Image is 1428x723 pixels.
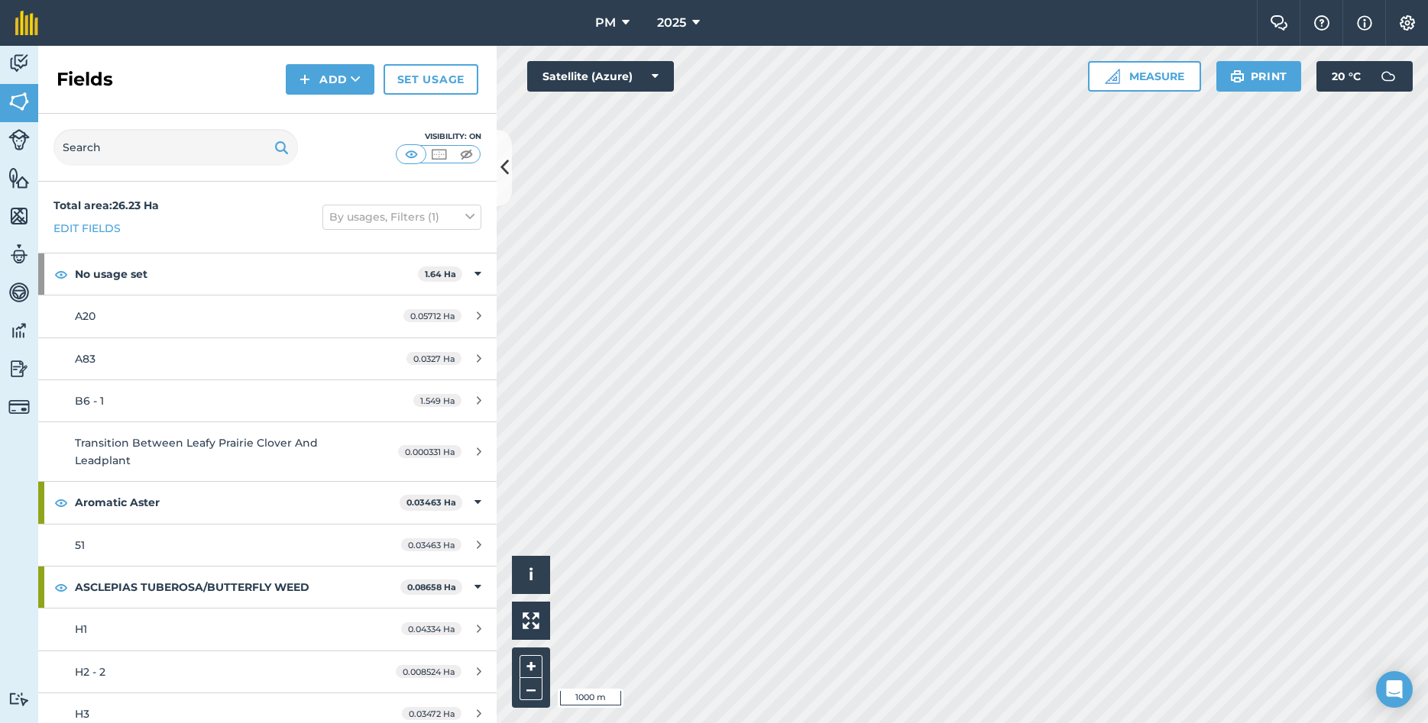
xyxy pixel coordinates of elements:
a: H2 - 20.008524 Ha [38,651,497,692]
button: Measure [1088,61,1201,92]
img: svg+xml;base64,PD94bWwgdmVyc2lvbj0iMS4wIiBlbmNvZGluZz0idXRmLTgiPz4KPCEtLSBHZW5lcmF0b3I6IEFkb2JlIE... [8,52,30,75]
img: svg+xml;base64,PHN2ZyB4bWxucz0iaHR0cDovL3d3dy53My5vcmcvMjAwMC9zdmciIHdpZHRoPSIxOSIgaGVpZ2h0PSIyNC... [274,138,289,157]
div: Aromatic Aster0.03463 Ha [38,482,497,523]
h2: Fields [57,67,113,92]
img: svg+xml;base64,PHN2ZyB4bWxucz0iaHR0cDovL3d3dy53My5vcmcvMjAwMC9zdmciIHdpZHRoPSIxOCIgaGVpZ2h0PSIyNC... [54,578,68,596]
span: 0.008524 Ha [396,665,461,678]
button: Satellite (Azure) [527,61,674,92]
img: svg+xml;base64,PD94bWwgdmVyc2lvbj0iMS4wIiBlbmNvZGluZz0idXRmLTgiPz4KPCEtLSBHZW5lcmF0b3I6IEFkb2JlIE... [8,692,30,706]
a: Set usage [384,64,478,95]
span: H3 [75,707,89,721]
span: 1.549 Ha [413,394,461,407]
a: B6 - 11.549 Ha [38,380,497,421]
img: A question mark icon [1313,15,1331,31]
strong: No usage set [75,253,418,295]
span: 0.0327 Ha [406,352,461,365]
span: H2 - 2 [75,665,105,679]
a: Transition Between Leafy Prairie Clover And Leadplant0.000331 Ha [38,422,497,481]
button: 20 °C [1316,61,1413,92]
button: i [512,556,550,594]
div: ASCLEPIAS TUBEROSA/BUTTERFLY WEED0.08658 Ha [38,566,497,608]
img: svg+xml;base64,PD94bWwgdmVyc2lvbj0iMS4wIiBlbmNvZGluZz0idXRmLTgiPz4KPCEtLSBHZW5lcmF0b3I6IEFkb2JlIE... [8,396,30,418]
span: PM [595,14,616,32]
img: svg+xml;base64,PHN2ZyB4bWxucz0iaHR0cDovL3d3dy53My5vcmcvMjAwMC9zdmciIHdpZHRoPSI1MCIgaGVpZ2h0PSI0MC... [457,147,476,162]
strong: ASCLEPIAS TUBEROSA/BUTTERFLY WEED [75,566,400,608]
a: H10.04334 Ha [38,608,497,650]
button: By usages, Filters (1) [322,205,481,229]
a: 510.03463 Ha [38,524,497,566]
span: 2025 [657,14,686,32]
div: Visibility: On [396,131,481,143]
img: svg+xml;base64,PHN2ZyB4bWxucz0iaHR0cDovL3d3dy53My5vcmcvMjAwMC9zdmciIHdpZHRoPSI1NiIgaGVpZ2h0PSI2MC... [8,90,30,113]
img: svg+xml;base64,PHN2ZyB4bWxucz0iaHR0cDovL3d3dy53My5vcmcvMjAwMC9zdmciIHdpZHRoPSIxOCIgaGVpZ2h0PSIyNC... [54,493,68,512]
a: A830.0327 Ha [38,338,497,379]
img: svg+xml;base64,PD94bWwgdmVyc2lvbj0iMS4wIiBlbmNvZGluZz0idXRmLTgiPz4KPCEtLSBHZW5lcmF0b3I6IEFkb2JlIE... [8,357,30,380]
strong: 1.64 Ha [425,269,456,279]
span: 20 ° C [1332,61,1361,92]
img: svg+xml;base64,PHN2ZyB4bWxucz0iaHR0cDovL3d3dy53My5vcmcvMjAwMC9zdmciIHdpZHRoPSIxNyIgaGVpZ2h0PSIxNy... [1357,14,1372,32]
span: 0.05712 Ha [403,309,461,322]
img: svg+xml;base64,PD94bWwgdmVyc2lvbj0iMS4wIiBlbmNvZGluZz0idXRmLTgiPz4KPCEtLSBHZW5lcmF0b3I6IEFkb2JlIE... [8,129,30,150]
input: Search [53,129,298,166]
img: svg+xml;base64,PD94bWwgdmVyc2lvbj0iMS4wIiBlbmNvZGluZz0idXRmLTgiPz4KPCEtLSBHZW5lcmF0b3I6IEFkb2JlIE... [1373,61,1404,92]
img: svg+xml;base64,PHN2ZyB4bWxucz0iaHR0cDovL3d3dy53My5vcmcvMjAwMC9zdmciIHdpZHRoPSIxNCIgaGVpZ2h0PSIyNC... [300,70,310,89]
img: Ruler icon [1105,69,1120,84]
img: svg+xml;base64,PHN2ZyB4bWxucz0iaHR0cDovL3d3dy53My5vcmcvMjAwMC9zdmciIHdpZHRoPSI1NiIgaGVpZ2h0PSI2MC... [8,205,30,228]
button: Print [1216,61,1302,92]
button: Add [286,64,374,95]
strong: Aromatic Aster [75,482,400,523]
img: A cog icon [1398,15,1417,31]
span: 51 [75,538,85,552]
img: svg+xml;base64,PHN2ZyB4bWxucz0iaHR0cDovL3d3dy53My5vcmcvMjAwMC9zdmciIHdpZHRoPSIxOCIgaGVpZ2h0PSIyNC... [54,265,68,283]
span: A83 [75,352,96,366]
img: svg+xml;base64,PHN2ZyB4bWxucz0iaHR0cDovL3d3dy53My5vcmcvMjAwMC9zdmciIHdpZHRoPSI1NiIgaGVpZ2h0PSI2MC... [8,166,30,189]
img: svg+xml;base64,PD94bWwgdmVyc2lvbj0iMS4wIiBlbmNvZGluZz0idXRmLTgiPz4KPCEtLSBHZW5lcmF0b3I6IEFkb2JlIE... [8,281,30,304]
a: Edit fields [53,220,121,237]
span: Transition Between Leafy Prairie Clover And Leadplant [75,436,318,466]
a: A200.05712 Ha [38,295,497,337]
strong: 0.03463 Ha [406,497,456,508]
img: svg+xml;base64,PD94bWwgdmVyc2lvbj0iMS4wIiBlbmNvZGluZz0idXRmLTgiPz4KPCEtLSBHZW5lcmF0b3I6IEFkb2JlIE... [8,319,30,342]
img: svg+xml;base64,PHN2ZyB4bWxucz0iaHR0cDovL3d3dy53My5vcmcvMjAwMC9zdmciIHdpZHRoPSIxOSIgaGVpZ2h0PSIyNC... [1230,67,1245,86]
button: + [520,655,542,678]
span: 0.04334 Ha [401,622,461,635]
span: 0.03472 Ha [402,707,461,720]
span: H1 [75,622,87,636]
img: svg+xml;base64,PHN2ZyB4bWxucz0iaHR0cDovL3d3dy53My5vcmcvMjAwMC9zdmciIHdpZHRoPSI1MCIgaGVpZ2h0PSI0MC... [429,147,448,162]
button: – [520,678,542,700]
span: A20 [75,309,96,323]
img: Two speech bubbles overlapping with the left bubble in the forefront [1270,15,1288,31]
span: 0.03463 Ha [401,538,461,551]
img: Four arrows, one pointing top left, one top right, one bottom right and the last bottom left [523,612,539,629]
span: 0.000331 Ha [398,445,461,458]
strong: Total area : 26.23 Ha [53,199,159,212]
strong: 0.08658 Ha [407,582,456,592]
span: i [529,565,533,584]
img: svg+xml;base64,PHN2ZyB4bWxucz0iaHR0cDovL3d3dy53My5vcmcvMjAwMC9zdmciIHdpZHRoPSI1MCIgaGVpZ2h0PSI0MC... [402,147,421,162]
span: B6 - 1 [75,394,104,408]
img: fieldmargin Logo [15,11,38,35]
img: svg+xml;base64,PD94bWwgdmVyc2lvbj0iMS4wIiBlbmNvZGluZz0idXRmLTgiPz4KPCEtLSBHZW5lcmF0b3I6IEFkb2JlIE... [8,243,30,266]
div: Open Intercom Messenger [1376,671,1413,708]
div: No usage set1.64 Ha [38,253,497,295]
